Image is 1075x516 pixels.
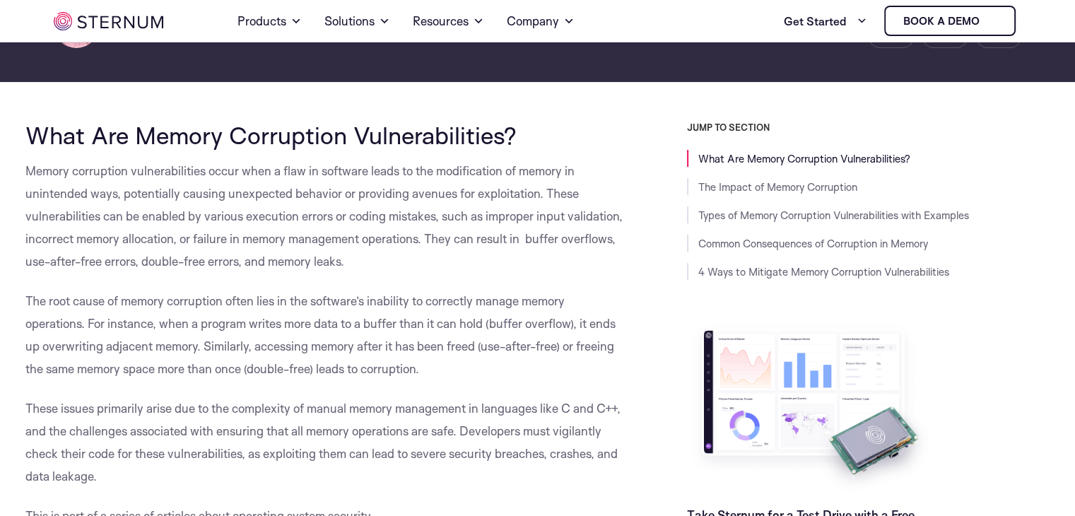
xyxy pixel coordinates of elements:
span: Memory corruption vulnerabilities occur when a flaw in software leads to the modification of memo... [25,163,623,269]
a: Resources [413,1,484,41]
img: sternum iot [54,12,163,30]
a: Common Consequences of Corruption in Memory [698,237,928,250]
a: Solutions [324,1,390,41]
a: Products [237,1,302,41]
span: These issues primarily arise due to the complexity of manual memory management in languages like ... [25,401,621,483]
img: sternum iot [985,16,997,27]
span: What Are Memory Corruption Vulnerabilities? [25,120,517,150]
h3: JUMP TO SECTION [687,122,1050,133]
a: Get Started [784,7,867,35]
a: Book a demo [884,6,1016,36]
span: The root cause of memory corruption often lies in the software’s inability to correctly manage me... [25,293,616,376]
a: Company [507,1,575,41]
